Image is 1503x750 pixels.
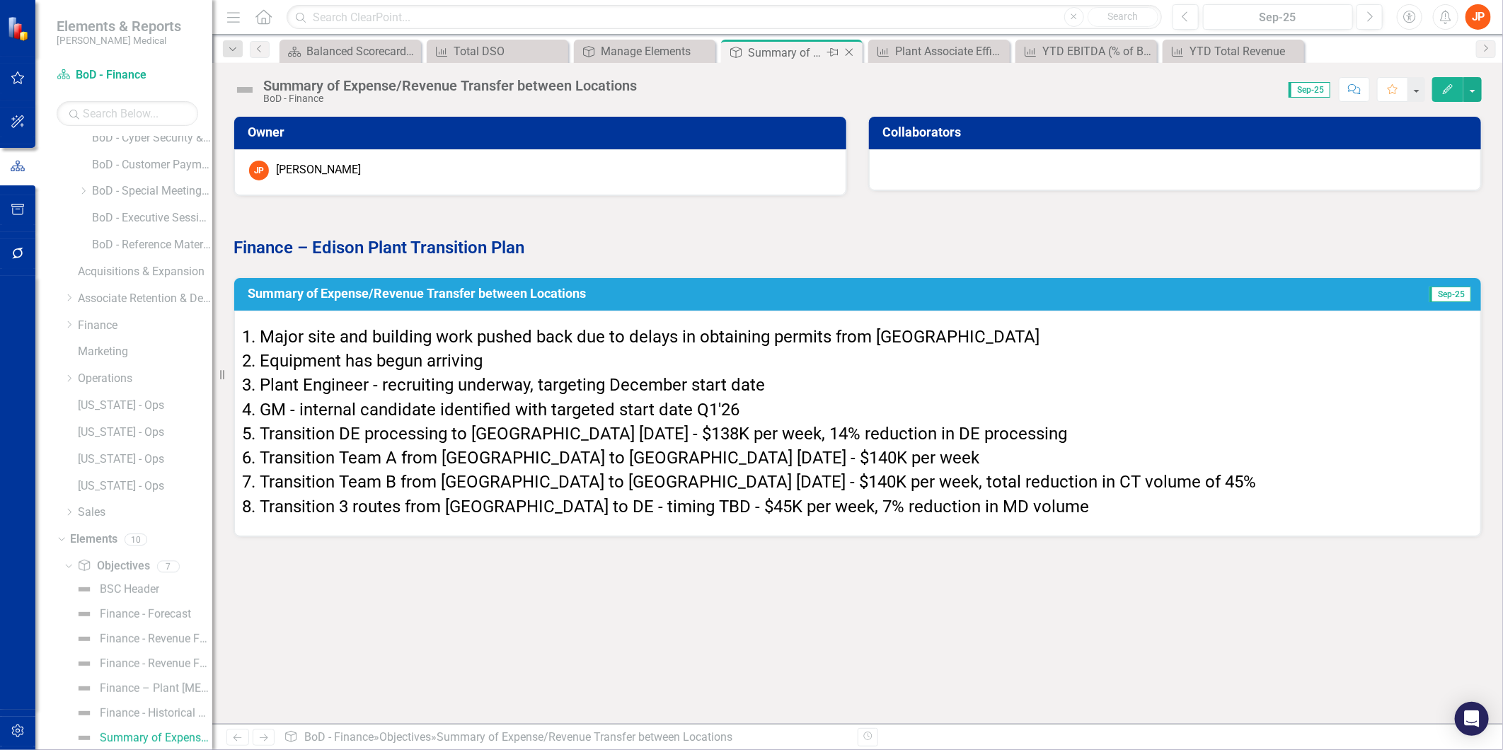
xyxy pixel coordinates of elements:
div: Balanced Scorecard Welcome Page [306,42,417,60]
a: Finance - Revenue Forecast by Source (Table) [72,628,212,650]
button: JP [1465,4,1491,30]
a: BoD - Reference Material [92,237,212,253]
a: Associate Retention & Development [78,291,212,307]
small: [PERSON_NAME] Medical [57,35,181,46]
div: Finance – Plant [MEDICAL_DATA] Forecast [100,682,212,695]
span: Transition Team B from [GEOGRAPHIC_DATA] to [GEOGRAPHIC_DATA] [DATE] - $140K per week, total redu... [260,472,1256,492]
div: [PERSON_NAME] [276,162,361,178]
div: Summary of Expense/Revenue Transfer between Locations [437,730,732,744]
span: Plant Engineer - recruiting underway, targeting December start date [260,375,765,395]
img: Not Defined [76,606,93,623]
h3: Summary of Expense/Revenue Transfer between Locations [248,287,1334,301]
a: BoD - Special Meeting Topics [92,183,212,200]
a: BSC Header [72,578,159,601]
div: Open Intercom Messenger [1455,702,1489,736]
a: Finance [78,318,212,334]
a: YTD Total Revenue [1166,42,1301,60]
a: Finance – Plant [MEDICAL_DATA] Forecast [72,677,212,700]
a: Acquisitions & Expansion [78,264,212,280]
span: Transition DE processing to [GEOGRAPHIC_DATA] [DATE] - $138K per week, 14% reduction in DE proces... [260,424,1067,444]
div: Plant Associate Efficiency (Pieces Per Associate Hour) [895,42,1006,60]
span: GM - internal candidate identified with targeted start date Q1'26 [260,400,739,420]
a: Finance - Forecast [72,603,191,625]
img: Not Defined [76,705,93,722]
a: Summary of Expense/Revenue Transfer between Locations [72,727,212,749]
button: Search [1088,7,1158,27]
a: [US_STATE] - Ops [78,478,212,495]
img: Not Defined [234,79,256,101]
input: Search ClearPoint... [287,5,1162,30]
div: » » [284,729,847,746]
span: Search [1107,11,1138,22]
a: Objectives [77,558,149,575]
div: Total DSO [454,42,565,60]
div: 10 [125,533,147,546]
div: 7 [157,560,180,572]
a: Plant Associate Efficiency (Pieces Per Associate Hour) [872,42,1006,60]
a: [US_STATE] - Ops [78,451,212,468]
div: BSC Header [100,583,159,596]
span: Sep-25 [1289,82,1330,98]
div: BoD - Finance [263,93,637,104]
h3: Collaborators [882,125,1473,139]
button: Sep-25 [1203,4,1353,30]
span: Equipment has begun arriving [260,351,483,371]
div: Finance - Historical Performance [100,707,212,720]
div: JP [249,161,269,180]
h3: Owner [248,125,838,139]
span: Major site and building work pushed back due to delays in obtaining permits from [GEOGRAPHIC_DATA] [260,327,1040,347]
a: YTD EBITDA (% of Budget) [1019,42,1153,60]
div: Sep-25 [1208,9,1348,26]
img: Not Defined [76,680,93,697]
a: Finance - Historical Performance [72,702,212,725]
span: Transition 3 routes from [GEOGRAPHIC_DATA] to DE - timing TBD - $45K per week, 7% reduction in MD... [260,497,1089,517]
div: Summary of Expense/Revenue Transfer between Locations [100,732,212,744]
img: Not Defined [76,630,93,647]
a: Finance - Revenue Forecast by Source (Chart) [72,652,212,675]
div: YTD EBITDA (% of Budget) [1042,42,1153,60]
a: Balanced Scorecard Welcome Page [283,42,417,60]
div: Summary of Expense/Revenue Transfer between Locations [263,78,637,93]
img: Not Defined [76,729,93,746]
a: Total DSO [430,42,565,60]
span: Elements & Reports [57,18,181,35]
div: YTD Total Revenue [1190,42,1301,60]
strong: Finance – Edison Plant Transition Plan [234,238,524,258]
img: Not Defined [76,655,93,672]
div: Finance - Revenue Forecast by Source (Chart) [100,657,212,670]
div: Summary of Expense/Revenue Transfer between Locations [748,44,824,62]
a: Marketing [78,344,212,360]
img: Not Defined [76,581,93,598]
div: Finance - Forecast [100,608,191,621]
a: BoD - Customer Payment [92,157,212,173]
a: BoD - Executive Sessions [92,210,212,226]
a: BoD - Cyber Security & IT [92,130,212,146]
a: Sales [78,504,212,521]
a: [US_STATE] - Ops [78,425,212,441]
span: Transition Team A from [GEOGRAPHIC_DATA] to [GEOGRAPHIC_DATA] [DATE] - $140K per week [260,448,979,468]
div: Finance - Revenue Forecast by Source (Table) [100,633,212,645]
span: Sep-25 [1429,287,1471,302]
a: BoD - Finance [304,730,374,744]
a: Manage Elements [577,42,712,60]
input: Search Below... [57,101,198,126]
a: Operations [78,371,212,387]
div: Manage Elements [601,42,712,60]
a: [US_STATE] - Ops [78,398,212,414]
a: BoD - Finance [57,67,198,83]
a: Objectives [379,730,431,744]
a: Elements [70,531,117,548]
img: ClearPoint Strategy [7,16,32,41]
